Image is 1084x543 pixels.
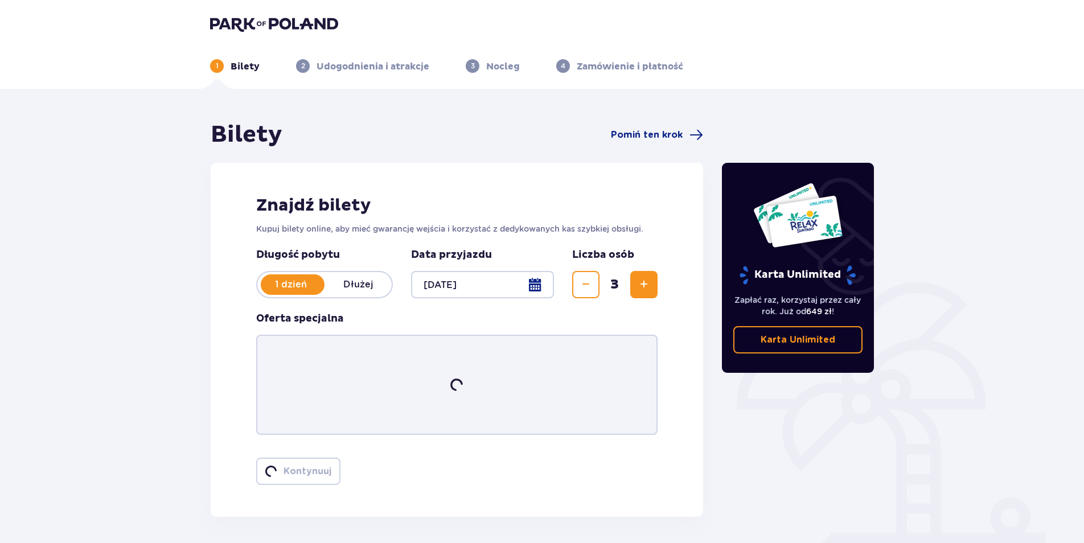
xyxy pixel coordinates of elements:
p: Dłużej [325,278,392,291]
p: Bilety [231,60,260,73]
p: Zapłać raz, korzystaj przez cały rok. Już od ! [733,294,863,317]
button: Zwiększ [630,271,658,298]
p: Nocleg [486,60,520,73]
img: loader [264,464,278,479]
button: Zmniejsz [572,271,600,298]
a: Pomiń ten krok [611,128,703,142]
p: 3 [471,61,475,71]
p: Kontynuuj [284,465,331,478]
p: 1 dzień [257,278,325,291]
h3: Oferta specjalna [256,312,344,326]
p: 2 [301,61,305,71]
p: 4 [561,61,565,71]
button: loaderKontynuuj [256,458,340,485]
p: Kupuj bilety online, aby mieć gwarancję wejścia i korzystać z dedykowanych kas szybkiej obsługi. [256,223,658,235]
p: Długość pobytu [256,248,393,262]
p: Karta Unlimited [738,265,857,285]
p: Liczba osób [572,248,634,262]
p: Zamówienie i płatność [577,60,683,73]
p: 1 [216,61,219,71]
span: Pomiń ten krok [611,129,683,141]
a: Karta Unlimited [733,326,863,353]
img: loader [447,376,466,394]
span: 649 zł [806,307,832,316]
div: 2Udogodnienia i atrakcje [296,59,429,73]
p: Data przyjazdu [411,248,492,262]
h2: Znajdź bilety [256,195,658,216]
span: 3 [602,276,628,293]
p: Udogodnienia i atrakcje [317,60,429,73]
img: Park of Poland logo [210,16,338,32]
h1: Bilety [211,121,282,149]
div: 3Nocleg [466,59,520,73]
div: 1Bilety [210,59,260,73]
div: 4Zamówienie i płatność [556,59,683,73]
img: Dwie karty całoroczne do Suntago z napisem 'UNLIMITED RELAX', na białym tle z tropikalnymi liśćmi... [753,182,843,248]
p: Karta Unlimited [761,334,835,346]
